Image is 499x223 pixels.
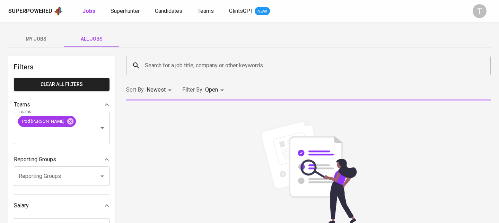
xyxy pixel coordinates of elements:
a: Superhunter [111,7,141,16]
div: T [473,4,487,18]
a: Superpoweredapp logo [8,6,63,16]
div: Salary [14,199,110,213]
p: Salary [14,201,29,210]
a: Jobs [82,7,97,16]
a: Candidates [155,7,184,16]
span: Clear All filters [19,80,104,89]
span: Superhunter [111,8,140,14]
div: Pod [PERSON_NAME] [18,116,76,127]
div: Teams [14,98,110,112]
button: Clear All filters [14,78,110,91]
a: Teams [198,7,215,16]
button: Open [97,171,107,181]
div: Open [205,84,226,96]
h6: Filters [14,61,110,72]
span: Candidates [155,8,182,14]
span: NEW [255,8,270,15]
p: Filter By [182,86,202,94]
div: Superpowered [8,7,52,15]
p: Sort By [126,86,144,94]
button: Open [97,123,107,133]
div: Newest [147,84,174,96]
span: Teams [198,8,214,14]
span: All Jobs [68,35,115,43]
span: Open [205,86,218,93]
span: Pod [PERSON_NAME] [18,118,69,125]
p: Reporting Groups [14,155,56,164]
a: GlintsGPT NEW [229,7,270,16]
span: My Jobs [12,35,60,43]
div: Reporting Groups [14,153,110,166]
p: Newest [147,86,166,94]
img: app logo [54,6,63,16]
b: Jobs [82,8,95,14]
span: GlintsGPT [229,8,253,14]
p: Teams [14,101,30,109]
